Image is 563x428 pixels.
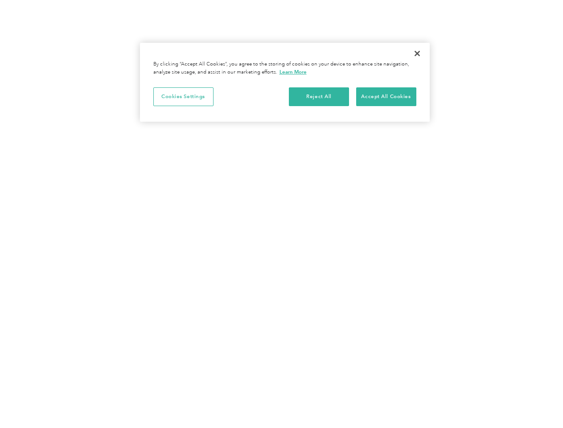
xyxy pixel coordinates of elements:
button: Reject All [289,87,349,106]
div: Cookie banner [140,43,430,122]
a: More information about your privacy, opens in a new tab [279,69,307,75]
button: Close [407,44,427,63]
div: By clicking “Accept All Cookies”, you agree to the storing of cookies on your device to enhance s... [153,61,416,76]
div: Privacy [140,43,430,122]
button: Accept All Cookies [356,87,416,106]
button: Cookies Settings [153,87,214,106]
